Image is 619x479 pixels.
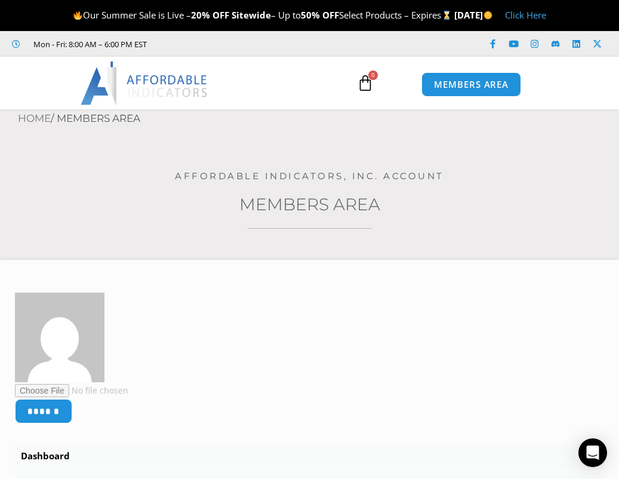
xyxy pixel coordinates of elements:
[578,438,607,467] div: Open Intercom Messenger
[454,9,493,21] strong: [DATE]
[191,9,229,21] strong: 20% OFF
[339,66,392,100] a: 0
[301,9,339,21] strong: 50% OFF
[484,11,492,20] img: 🌞
[232,9,271,21] strong: Sitewide
[15,293,104,382] img: a3176432a9d6f603fd494da7b1b0a0abfb8eb702d8e83c0521661029bcad5f4c
[175,170,444,182] a: Affordable Indicators, Inc. Account
[239,194,380,214] a: Members Area
[18,109,619,128] nav: Breadcrumb
[15,442,604,471] a: Dashboard
[421,72,521,97] a: MEMBERS AREA
[442,11,451,20] img: ⌛
[505,9,546,21] a: Click Here
[368,70,378,80] span: 0
[73,11,82,20] img: 🔥
[73,9,454,21] span: Our Summer Sale is Live – – Up to Select Products – Expires
[81,62,209,105] img: LogoAI | Affordable Indicators – NinjaTrader
[18,112,51,124] a: Home
[434,80,509,89] span: MEMBERS AREA
[30,37,147,51] span: Mon - Fri: 8:00 AM – 6:00 PM EST
[156,38,335,50] iframe: Customer reviews powered by Trustpilot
